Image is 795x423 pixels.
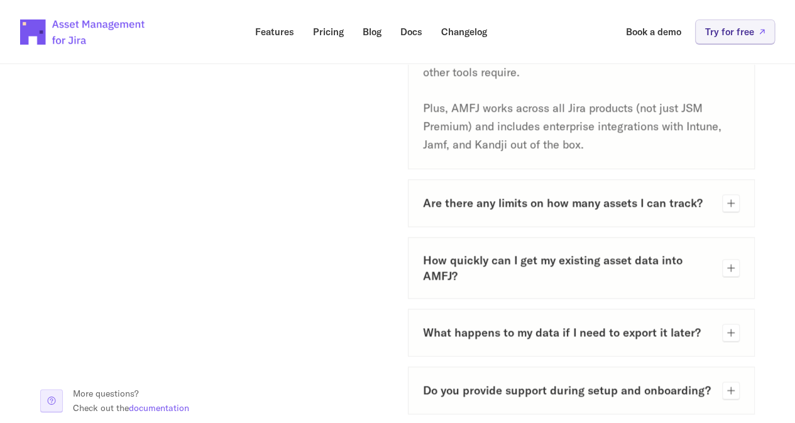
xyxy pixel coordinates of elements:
a: Book a demo [617,19,690,44]
a: Changelog [432,19,496,44]
p: Docs [400,27,422,36]
p: More questions? [73,386,189,400]
a: Pricing [304,19,353,44]
a: Features [246,19,303,44]
p: Check out the [73,400,189,414]
a: Blog [354,19,390,44]
p: Changelog [441,27,487,36]
h3: What happens to my data if I need to export it later? [423,324,713,340]
a: documentation [129,402,189,413]
p: Book a demo [626,27,681,36]
a: Docs [392,19,431,44]
p: Pricing [313,27,344,36]
p: Try for free [705,27,754,36]
p: Features [255,27,294,36]
h3: Are there any limits on how many assets I can track? [423,195,713,211]
h3: How quickly can I get my existing asset data into AMFJ? [423,252,713,283]
p: Blog [363,27,381,36]
a: Try for free [695,19,775,44]
h3: Do you provide support during setup and onboarding? [423,382,713,398]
